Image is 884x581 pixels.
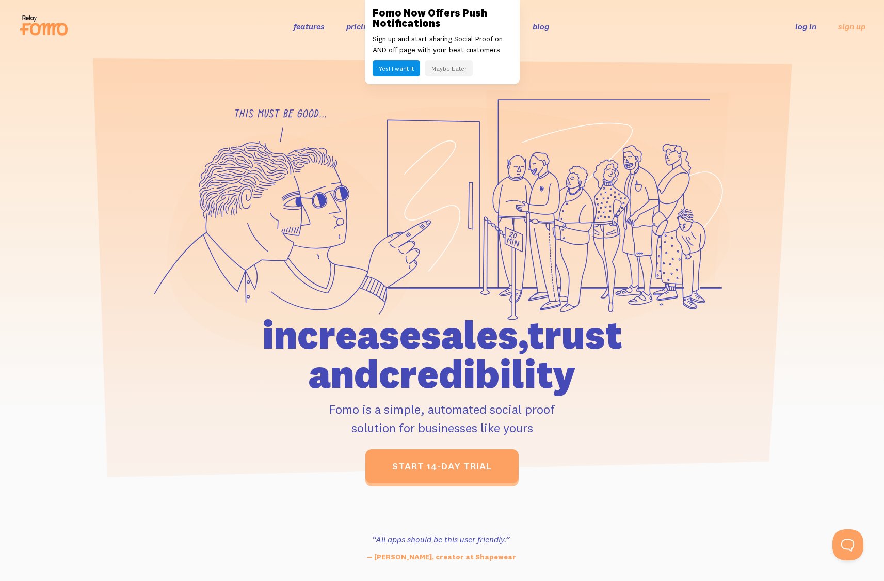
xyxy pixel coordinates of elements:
a: start 14-day trial [365,449,519,483]
button: Yes! I want it [373,60,420,76]
p: Sign up and start sharing Social Proof on AND off page with your best customers [373,34,512,55]
h3: “All apps should be this user friendly.” [300,533,582,545]
a: pricing [346,21,373,32]
iframe: Help Scout Beacon - Open [832,529,863,560]
a: features [294,21,325,32]
a: blog [533,21,549,32]
h3: Fomo Now Offers Push Notifications [373,8,512,28]
button: Maybe Later [425,60,473,76]
h1: increase sales, trust and credibility [203,315,681,394]
a: log in [795,21,816,32]
p: — [PERSON_NAME], creator at Shapewear [300,552,582,562]
p: Fomo is a simple, automated social proof solution for businesses like yours [203,400,681,437]
a: sign up [838,21,865,32]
